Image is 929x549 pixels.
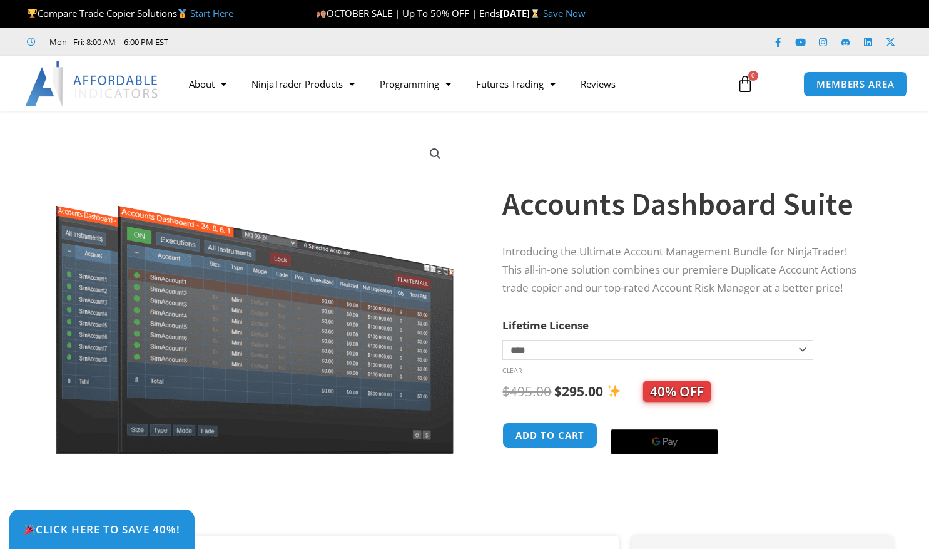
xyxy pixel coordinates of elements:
[25,61,160,106] img: LogoAI | Affordable Indicators – NinjaTrader
[502,382,551,400] bdi: 495.00
[317,9,326,18] img: 🍂
[190,7,233,19] a: Start Here
[186,36,373,48] iframe: Customer reviews powered by Trustpilot
[502,423,597,448] button: Add to cart
[9,510,195,549] a: 🎉Click Here to save 40%!
[28,9,37,18] img: 🏆
[316,7,500,19] span: OCTOBER SALE | Up To 50% OFF | Ends
[502,382,510,400] span: $
[500,7,543,19] strong: [DATE]
[611,429,718,454] button: Buy with GPay
[27,7,233,19] span: Compare Trade Copier Solutions
[176,69,239,98] a: About
[607,384,621,398] img: ✨
[178,9,187,18] img: 🥇
[502,182,868,226] h1: Accounts Dashboard Suite
[24,524,180,535] span: Click Here to save 40%!
[424,143,447,165] a: View full-screen image gallery
[54,133,456,454] img: Screenshot 2024-08-26 155710eeeee
[554,382,603,400] bdi: 295.00
[803,71,908,97] a: MEMBERS AREA
[643,381,711,402] span: 40% OFF
[502,318,589,332] label: Lifetime License
[176,69,724,98] nav: Menu
[24,524,35,535] img: 🎉
[502,366,522,375] a: Clear options
[816,80,895,89] span: MEMBERS AREA
[554,382,562,400] span: $
[608,421,721,422] iframe: Secure payment input frame
[530,9,540,18] img: ⌛
[367,69,464,98] a: Programming
[568,69,628,98] a: Reviews
[543,7,586,19] a: Save Now
[464,69,568,98] a: Futures Trading
[502,243,868,297] p: Introducing the Ultimate Account Management Bundle for NinjaTrader! This all-in-one solution comb...
[718,66,773,102] a: 0
[748,71,758,81] span: 0
[46,34,168,49] span: Mon - Fri: 8:00 AM – 6:00 PM EST
[239,69,367,98] a: NinjaTrader Products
